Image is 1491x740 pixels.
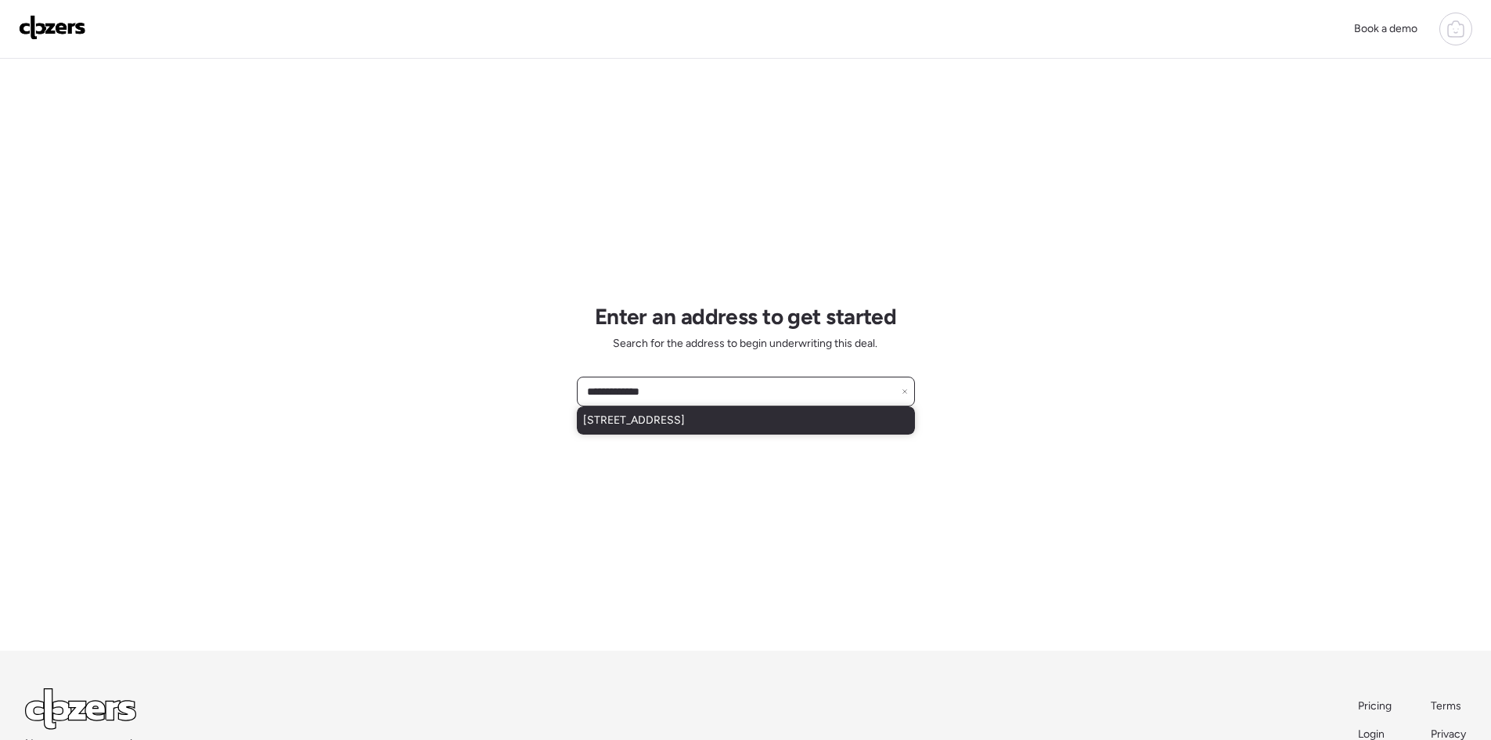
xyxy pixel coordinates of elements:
[19,15,86,40] img: Logo
[1358,698,1393,714] a: Pricing
[1431,699,1461,713] span: Terms
[1431,698,1466,714] a: Terms
[595,303,897,330] h1: Enter an address to get started
[1358,699,1392,713] span: Pricing
[583,413,685,428] span: [STREET_ADDRESS]
[1354,22,1417,35] span: Book a demo
[25,688,136,730] img: Logo Light
[613,336,877,352] span: Search for the address to begin underwriting this deal.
